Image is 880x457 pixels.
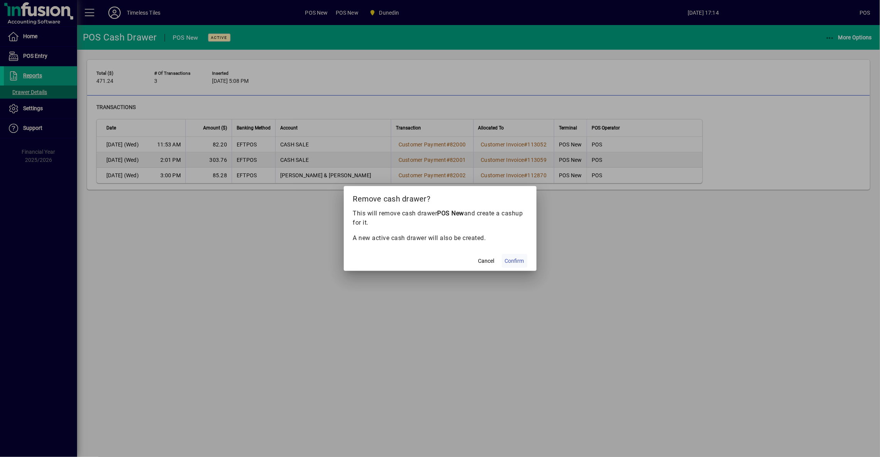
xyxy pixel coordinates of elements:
span: Confirm [505,257,524,265]
p: A new active cash drawer will also be created. [353,234,527,243]
span: Cancel [478,257,495,265]
button: Confirm [502,254,527,268]
p: This will remove cash drawer and create a cashup for it. [353,209,527,227]
b: POS New [437,210,464,217]
h2: Remove cash drawer? [344,186,537,208]
button: Cancel [474,254,499,268]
